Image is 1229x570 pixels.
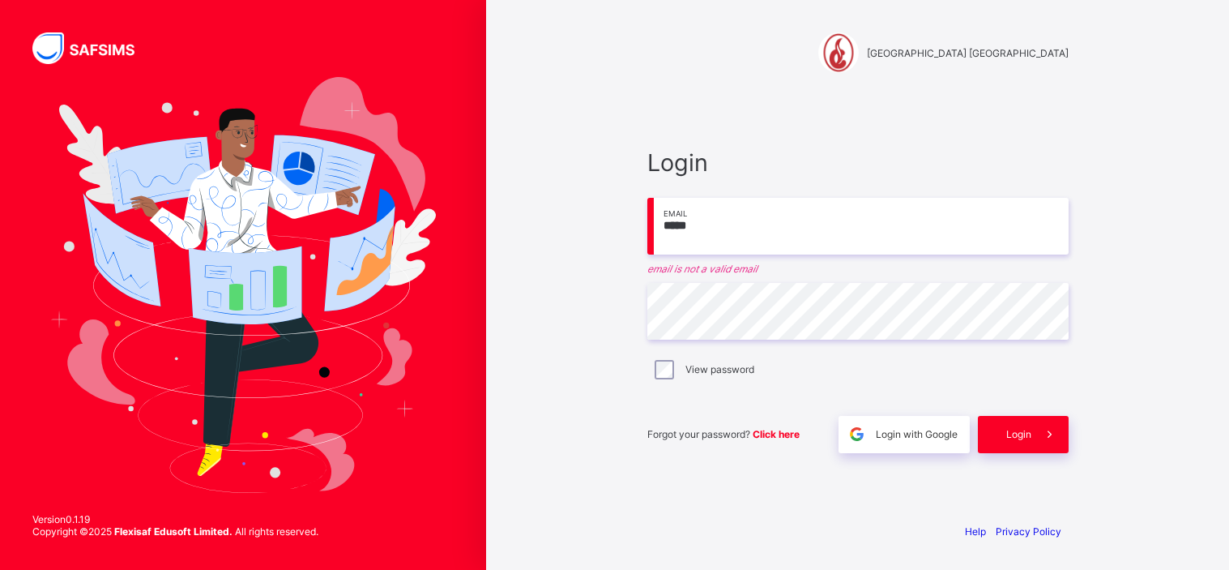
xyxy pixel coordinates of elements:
[965,525,986,538] a: Help
[50,77,436,492] img: Hero Image
[32,32,154,64] img: SAFSIMS Logo
[685,363,754,375] label: View password
[32,525,318,538] span: Copyright © 2025 All rights reserved.
[647,263,1069,275] em: email is not a valid email
[647,148,1069,177] span: Login
[114,525,233,538] strong: Flexisaf Edusoft Limited.
[753,428,800,440] a: Click here
[867,47,1069,59] span: [GEOGRAPHIC_DATA] [GEOGRAPHIC_DATA]
[32,513,318,525] span: Version 0.1.19
[647,428,800,440] span: Forgot your password?
[876,428,958,440] span: Login with Google
[1006,428,1031,440] span: Login
[996,525,1061,538] a: Privacy Policy
[847,425,866,444] img: google.396cfc9801f0270233282035f929180a.svg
